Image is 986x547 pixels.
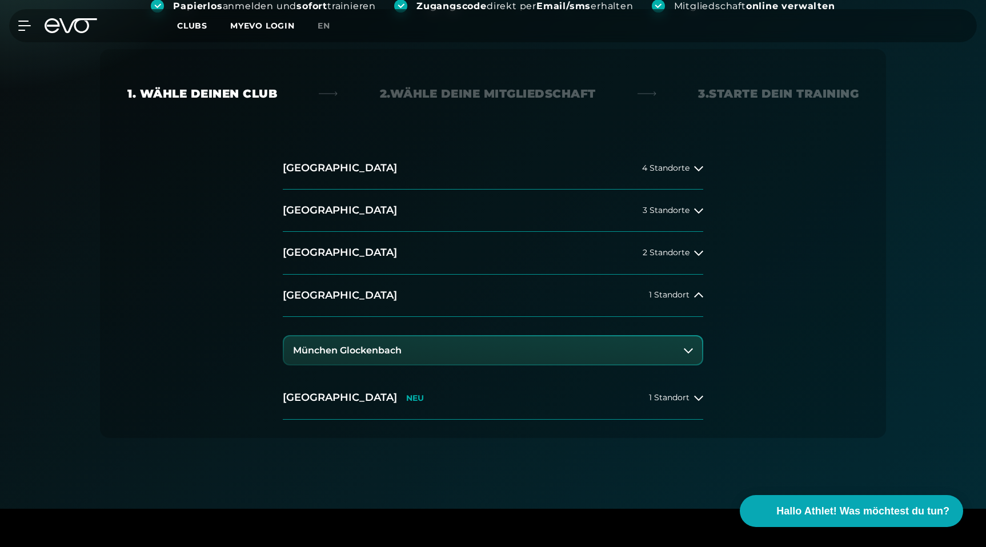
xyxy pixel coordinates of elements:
button: Hallo Athlet! Was möchtest du tun? [740,495,963,527]
button: [GEOGRAPHIC_DATA]NEU1 Standort [283,377,703,419]
span: Clubs [177,21,207,31]
h2: [GEOGRAPHIC_DATA] [283,203,397,218]
p: NEU [406,393,424,403]
a: MYEVO LOGIN [230,21,295,31]
h2: [GEOGRAPHIC_DATA] [283,246,397,260]
span: 2 Standorte [643,248,690,257]
span: 4 Standorte [642,164,690,172]
button: [GEOGRAPHIC_DATA]2 Standorte [283,232,703,274]
div: 2. Wähle deine Mitgliedschaft [380,86,596,102]
h3: München Glockenbach [293,345,402,356]
h2: [GEOGRAPHIC_DATA] [283,288,397,303]
a: Clubs [177,20,230,31]
button: [GEOGRAPHIC_DATA]3 Standorte [283,190,703,232]
h2: [GEOGRAPHIC_DATA] [283,161,397,175]
a: en [318,19,344,33]
div: 3. Starte dein Training [698,86,859,102]
span: 1 Standort [649,393,690,402]
button: [GEOGRAPHIC_DATA]1 Standort [283,275,703,317]
span: 1 Standort [649,291,690,299]
span: Hallo Athlet! Was möchtest du tun? [776,504,949,519]
h2: [GEOGRAPHIC_DATA] [283,391,397,405]
span: en [318,21,330,31]
button: [GEOGRAPHIC_DATA]4 Standorte [283,147,703,190]
span: 3 Standorte [643,206,690,215]
button: München Glockenbach [284,336,702,365]
div: 1. Wähle deinen Club [127,86,277,102]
